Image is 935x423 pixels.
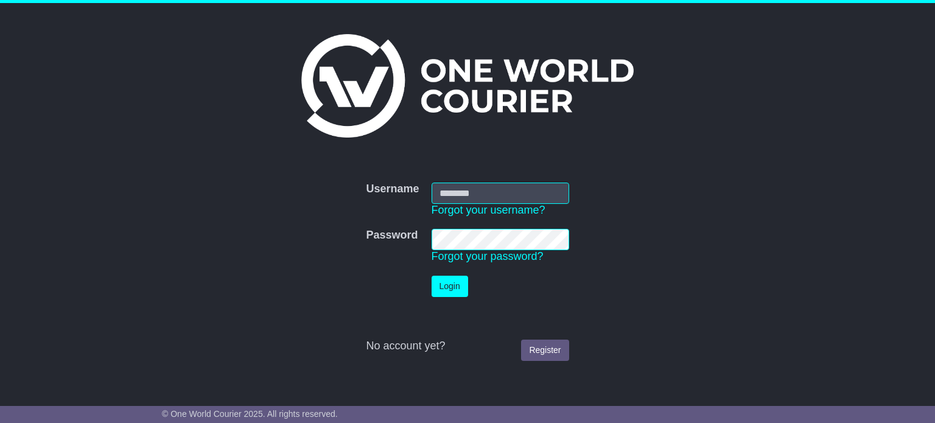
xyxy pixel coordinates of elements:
[366,340,569,353] div: No account yet?
[432,276,468,297] button: Login
[162,409,338,419] span: © One World Courier 2025. All rights reserved.
[366,229,418,242] label: Password
[521,340,569,361] a: Register
[366,183,419,196] label: Username
[301,34,634,138] img: One World
[432,204,545,216] a: Forgot your username?
[432,250,544,262] a: Forgot your password?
